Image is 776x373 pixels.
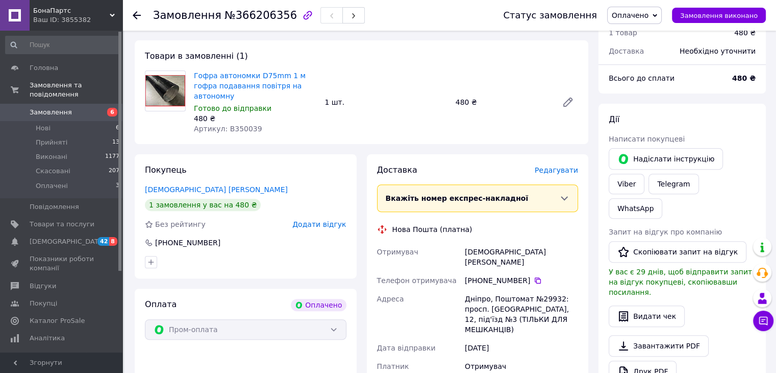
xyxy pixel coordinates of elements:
[377,362,409,370] span: Платник
[535,166,578,174] span: Редагувати
[145,51,248,61] span: Товари в замовленні (1)
[112,138,119,147] span: 13
[732,74,756,82] b: 480 ₴
[133,10,141,20] div: Повернутися назад
[194,72,306,100] a: Гофра автономки D75mm 1 м гофра подавання повітря на автономну
[107,108,117,116] span: 6
[116,124,119,133] span: 6
[116,181,119,191] span: 3
[194,113,316,124] div: 480 ₴
[194,104,271,112] span: Готово до відправки
[30,237,105,246] span: [DEMOGRAPHIC_DATA]
[609,29,637,37] span: 1 товар
[320,95,451,109] div: 1 шт.
[30,334,65,343] span: Аналітика
[30,282,56,291] span: Відгуки
[5,36,120,54] input: Пошук
[377,344,436,352] span: Дата відправки
[609,114,619,124] span: Дії
[145,75,185,106] img: Гофра автономки D75mm 1 м гофра подавання повітря на автономну
[648,174,698,194] a: Telegram
[36,152,67,161] span: Виконані
[465,275,578,286] div: [PHONE_NUMBER]
[194,125,262,133] span: Артикул: B350039
[30,81,122,99] span: Замовлення та повідомлення
[291,299,346,311] div: Оплачено
[609,306,685,327] button: Видати чек
[36,124,51,133] span: Нові
[463,243,580,271] div: [DEMOGRAPHIC_DATA] [PERSON_NAME]
[30,108,72,117] span: Замовлення
[153,9,221,21] span: Замовлення
[463,290,580,339] div: Дніпро, Поштомат №29932: просп. [GEOGRAPHIC_DATA], 12, під'їзд №3 (ТІЛЬКИ ДЛЯ МЕШКАНЦІВ)
[503,10,597,20] div: Статус замовлення
[30,254,94,273] span: Показники роботи компанії
[377,248,418,256] span: Отримувач
[33,6,110,15] span: БонаПартс
[155,220,206,228] span: Без рейтингу
[390,224,475,235] div: Нова Пошта (платна)
[97,237,109,246] span: 42
[377,165,417,175] span: Доставка
[609,148,723,170] button: Надіслати інструкцію
[145,185,288,194] a: [DEMOGRAPHIC_DATA] [PERSON_NAME]
[109,167,119,176] span: 207
[109,237,117,246] span: 8
[734,28,756,38] div: 480 ₴
[386,194,529,202] span: Вкажіть номер експрес-накладної
[30,316,85,325] span: Каталог ProSale
[36,167,70,176] span: Скасовані
[452,95,554,109] div: 480 ₴
[30,220,94,229] span: Товари та послуги
[377,295,404,303] span: Адреса
[558,92,578,112] a: Редагувати
[292,220,346,228] span: Додати відгук
[30,351,94,369] span: Інструменти веб-майстра та SEO
[673,40,762,62] div: Необхідно уточнити
[145,165,187,175] span: Покупець
[609,174,644,194] a: Viber
[145,199,261,211] div: 1 замовлення у вас на 480 ₴
[463,339,580,357] div: [DATE]
[377,276,457,285] span: Телефон отримувача
[609,228,722,236] span: Запит на відгук про компанію
[33,15,122,25] div: Ваш ID: 3855382
[680,12,758,19] span: Замовлення виконано
[753,311,773,331] button: Чат з покупцем
[154,238,221,248] div: [PHONE_NUMBER]
[612,11,648,19] span: Оплачено
[30,202,79,212] span: Повідомлення
[609,198,662,219] a: WhatsApp
[609,268,752,296] span: У вас є 29 днів, щоб відправити запит на відгук покупцеві, скопіювавши посилання.
[609,135,685,143] span: Написати покупцеві
[609,241,746,263] button: Скопіювати запит на відгук
[30,63,58,73] span: Головна
[609,335,709,357] a: Завантажити PDF
[30,299,57,308] span: Покупці
[36,138,67,147] span: Прийняті
[36,181,68,191] span: Оплачені
[105,152,119,161] span: 1177
[672,8,766,23] button: Замовлення виконано
[224,9,297,21] span: №366206356
[609,74,674,82] span: Всього до сплати
[609,47,644,55] span: Доставка
[145,299,177,309] span: Оплата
